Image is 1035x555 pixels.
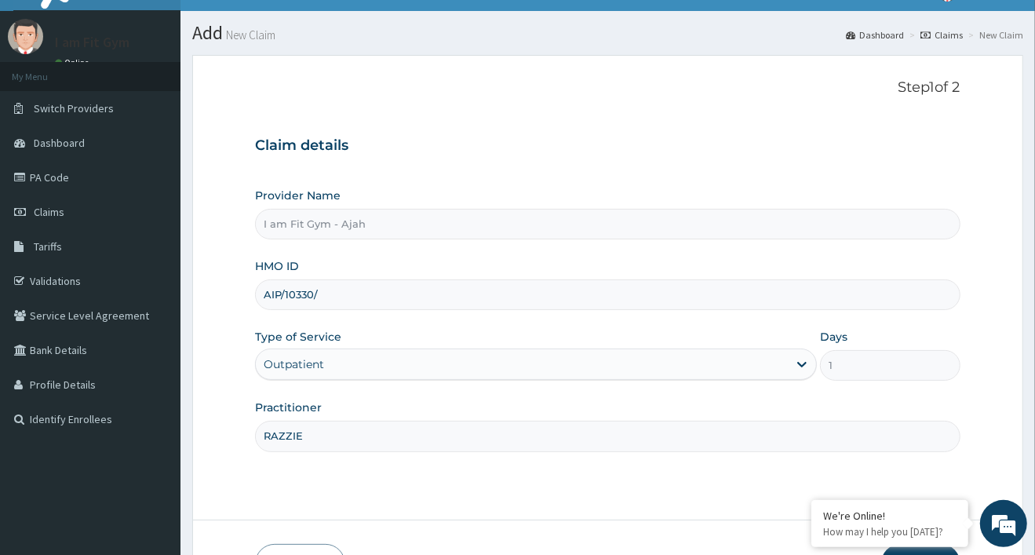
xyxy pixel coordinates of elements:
p: Step 1 of 2 [255,79,960,97]
label: Type of Service [255,329,341,345]
li: New Claim [964,28,1023,42]
label: HMO ID [255,258,299,274]
small: New Claim [223,29,275,41]
span: Tariffs [34,239,62,254]
input: Enter HMO ID [255,279,960,310]
div: Chat with us now [82,88,264,108]
a: Claims [920,28,963,42]
p: How may I help you today? [823,525,957,539]
textarea: Type your message and hit 'Enter' [8,380,299,435]
img: d_794563401_company_1708531726252_794563401 [29,79,64,118]
span: We're online! [91,173,217,332]
span: Dashboard [34,136,85,150]
label: Practitioner [255,400,322,415]
label: Provider Name [255,188,341,203]
img: User Image [8,19,43,54]
h1: Add [192,23,1023,43]
span: Switch Providers [34,101,114,115]
input: Enter Name [255,421,960,451]
label: Days [820,329,847,345]
div: We're Online! [823,509,957,523]
a: Online [55,57,93,68]
h3: Claim details [255,137,960,155]
p: I am Fit Gym [55,35,129,49]
div: Minimize live chat window [257,8,295,46]
span: Claims [34,205,64,219]
a: Dashboard [846,28,904,42]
